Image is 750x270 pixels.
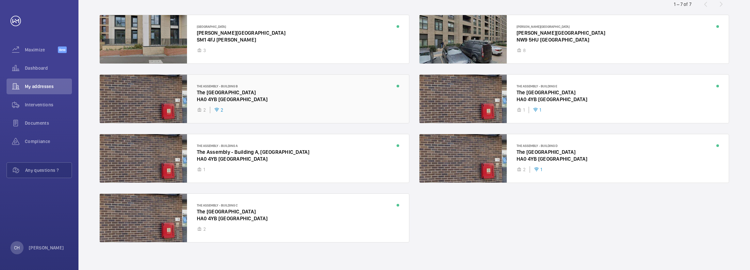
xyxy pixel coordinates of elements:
[14,244,20,251] p: CH
[674,1,691,8] div: 1 – 7 of 7
[25,65,72,71] span: Dashboard
[25,46,58,53] span: Maximize
[25,83,72,90] span: My addresses
[25,138,72,145] span: Compliance
[29,244,64,251] p: [PERSON_NAME]
[58,46,67,53] span: Beta
[25,120,72,126] span: Documents
[25,167,72,173] span: Any questions ?
[25,101,72,108] span: Interventions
